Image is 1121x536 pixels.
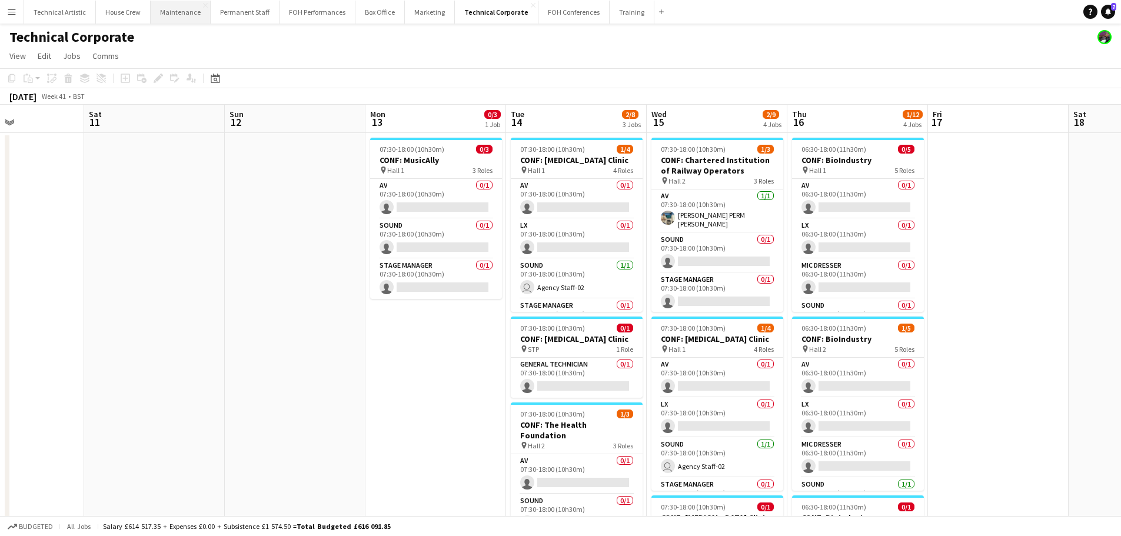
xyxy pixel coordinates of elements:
span: 4 Roles [754,345,774,354]
span: STP [528,345,539,354]
h3: CONF: [MEDICAL_DATA] Clinic [511,334,643,344]
span: 13 [368,115,385,129]
h3: CONF: [MEDICAL_DATA] Clinic [511,155,643,165]
app-card-role: AV0/107:30-18:00 (10h30m) [511,179,643,219]
span: 07:30-18:00 (10h30m) [661,145,726,154]
div: 07:30-18:00 (10h30m)0/3CONF: MusicAlly Hall 13 RolesAV0/107:30-18:00 (10h30m) Sound0/107:30-18:00... [370,138,502,299]
span: 15 [650,115,667,129]
span: 0/3 [476,145,493,154]
span: 07:30-18:00 (10h30m) [520,324,585,332]
span: Comms [92,51,119,61]
span: Hall 2 [809,345,826,354]
span: Hall 2 [668,177,686,185]
span: 5 Roles [894,166,914,175]
app-card-role: Sound0/107:30-18:00 (10h30m) [511,494,643,534]
span: 0/1 [617,324,633,332]
span: 16 [790,115,807,129]
span: 2/8 [622,110,638,119]
app-card-role: Sound0/107:30-18:00 (10h30m) [651,233,783,273]
span: 0/1 [898,502,914,511]
app-card-role: Mic Dresser0/106:30-18:00 (11h30m) [792,259,924,299]
div: 4 Jobs [763,120,781,129]
div: BST [73,92,85,101]
a: Comms [88,48,124,64]
app-card-role: Sound0/107:30-18:00 (10h30m) [370,219,502,259]
span: 5 Roles [894,345,914,354]
span: View [9,51,26,61]
button: Box Office [355,1,405,24]
app-card-role: LX0/106:30-18:00 (11h30m) [792,398,924,438]
app-card-role: Mic Dresser0/106:30-18:00 (11h30m) [792,438,924,478]
span: Sat [1073,109,1086,119]
button: FOH Performances [280,1,355,24]
span: 3 Roles [613,441,633,450]
span: Hall 1 [387,166,404,175]
app-card-role: AV0/106:30-18:00 (11h30m) [792,358,924,398]
button: Training [610,1,654,24]
a: Edit [33,48,56,64]
app-card-role: Sound1/107:30-18:00 (10h30m) Agency Staff-02 [511,259,643,299]
span: 17 [931,115,942,129]
span: Hall 1 [528,166,545,175]
span: 1/12 [903,110,923,119]
app-card-role: AV0/107:30-18:00 (10h30m) [651,358,783,398]
span: Thu [792,109,807,119]
h3: CONF: [MEDICAL_DATA] Clinic [651,334,783,344]
h3: CONF: The Health Foundation [511,420,643,441]
app-user-avatar: Zubair PERM Dhalla [1097,30,1112,44]
span: All jobs [65,522,93,531]
div: 1 Job [485,120,500,129]
button: FOH Conferences [538,1,610,24]
app-card-role: General Technician0/107:30-18:00 (10h30m) [511,358,643,398]
button: Budgeted [6,520,55,533]
a: Jobs [58,48,85,64]
app-job-card: 06:30-18:00 (11h30m)0/5CONF: BioIndustry Hall 15 RolesAV0/106:30-18:00 (11h30m) LX0/106:30-18:00 ... [792,138,924,312]
app-card-role: AV1/107:30-18:00 (10h30m)[PERSON_NAME] PERM [PERSON_NAME] [651,189,783,233]
app-job-card: 07:30-18:00 (10h30m)0/1CONF: [MEDICAL_DATA] Clinic STP1 RoleGeneral Technician0/107:30-18:00 (10h... [511,317,643,398]
span: 7 [1111,3,1116,11]
app-job-card: 06:30-18:00 (11h30m)1/5CONF: BioIndustry Hall 25 RolesAV0/106:30-18:00 (11h30m) LX0/106:30-18:00 ... [792,317,924,491]
button: Permanent Staff [211,1,280,24]
span: 3 Roles [754,177,774,185]
span: 14 [509,115,524,129]
span: Total Budgeted £616 091.85 [297,522,391,531]
span: 3 Roles [473,166,493,175]
app-card-role: AV0/106:30-18:00 (11h30m) [792,179,924,219]
span: Week 41 [39,92,68,101]
span: 0/5 [898,145,914,154]
span: Jobs [63,51,81,61]
app-card-role: LX0/107:30-18:00 (10h30m) [651,398,783,438]
div: 07:30-18:00 (10h30m)1/4CONF: [MEDICAL_DATA] Clinic Hall 14 RolesAV0/107:30-18:00 (10h30m) LX0/107... [511,138,643,312]
div: Salary £614 517.35 + Expenses £0.00 + Subsistence £1 574.50 = [103,522,391,531]
span: Hall 1 [668,345,686,354]
span: 07:30-18:00 (10h30m) [661,502,726,511]
app-card-role: LX0/106:30-18:00 (11h30m) [792,219,924,259]
span: 06:30-18:00 (11h30m) [801,502,866,511]
h3: CONF: BioIndustry [792,155,924,165]
h3: CONF: MusicAlly [370,155,502,165]
app-card-role: Stage Manager0/107:30-18:00 (10h30m) [651,273,783,313]
span: 07:30-18:00 (10h30m) [380,145,444,154]
app-job-card: 07:30-18:00 (10h30m)1/4CONF: [MEDICAL_DATA] Clinic Hall 14 RolesAV0/107:30-18:00 (10h30m) LX0/107... [651,317,783,491]
h3: CONF: BioIndustry [792,512,924,523]
span: 0/3 [484,110,501,119]
a: 7 [1101,5,1115,19]
span: Sun [229,109,244,119]
span: 0/1 [757,502,774,511]
app-card-role: Stage Manager0/107:30-18:00 (10h30m) [511,299,643,339]
app-card-role: Stage Manager0/107:30-18:00 (10h30m) [651,478,783,518]
span: 07:30-18:00 (10h30m) [520,145,585,154]
span: 1 Role [616,345,633,354]
button: House Crew [96,1,151,24]
span: 1/3 [757,145,774,154]
h3: CONF: BioIndustry [792,334,924,344]
span: Wed [651,109,667,119]
div: [DATE] [9,91,36,102]
app-job-card: 07:30-18:00 (10h30m)1/3CONF: Chartered Institution of Railway Operators Hall 23 RolesAV1/107:30-1... [651,138,783,312]
span: 06:30-18:00 (11h30m) [801,324,866,332]
span: 1/4 [757,324,774,332]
